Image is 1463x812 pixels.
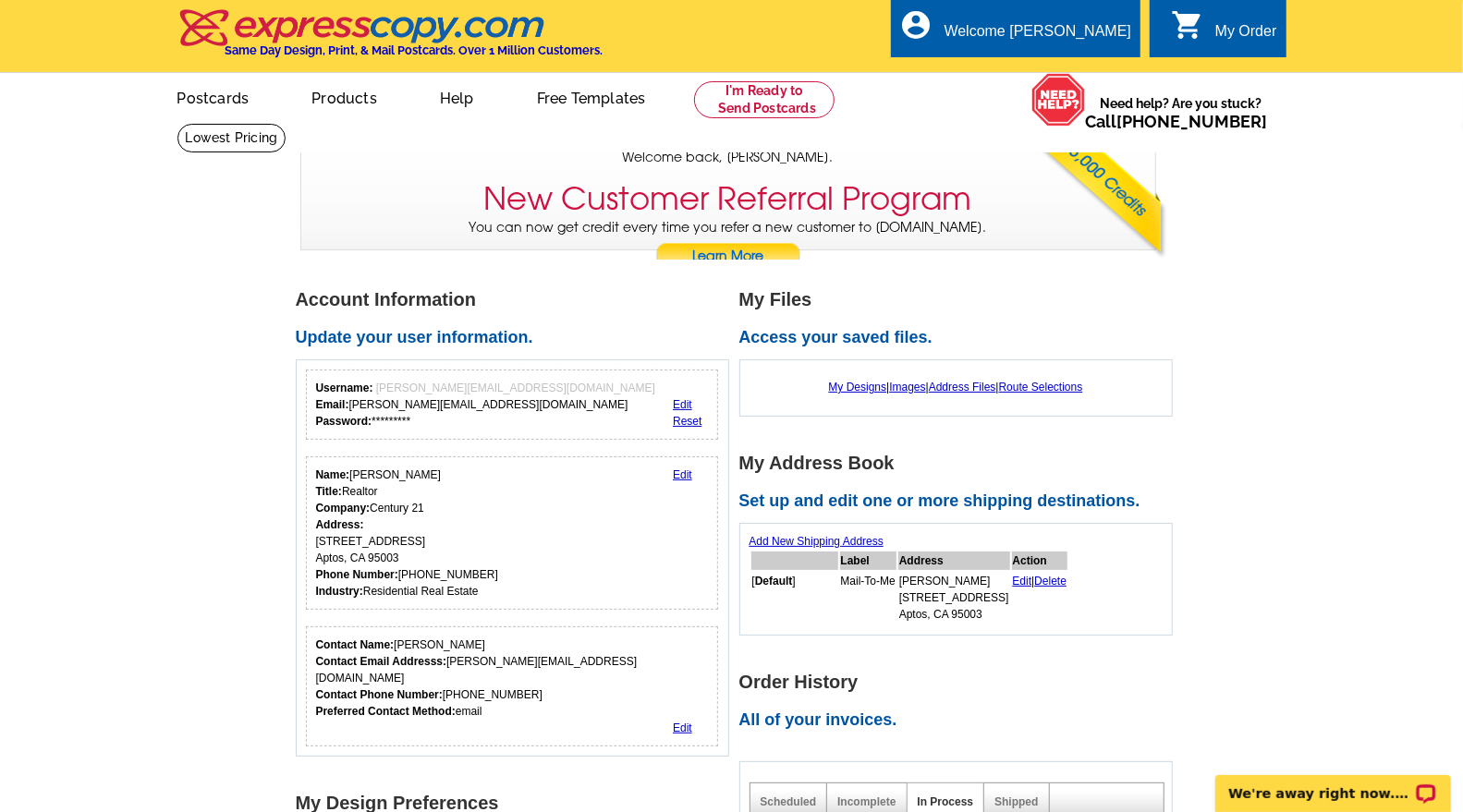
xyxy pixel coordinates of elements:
[306,370,719,440] div: Your login information.
[945,23,1131,49] div: Welcome [PERSON_NAME]
[316,585,363,598] strong: Industry:
[1031,73,1086,127] img: help
[739,454,1183,473] h1: My Address Book
[999,381,1083,394] a: Route Selections
[282,75,407,118] a: Products
[918,795,974,808] a: In Process
[739,710,1183,731] h2: All of your invoices.
[316,688,443,701] strong: Contact Phone Number:
[840,572,896,624] td: Mail-To-Me
[1012,551,1068,570] th: Action
[673,415,701,428] a: Reset
[306,626,719,746] div: Who should we contact regarding order issues?
[316,518,364,531] strong: Address:
[316,636,709,720] div: [PERSON_NAME] [PERSON_NAME][EMAIL_ADDRESS][DOMAIN_NAME] [PHONE_NUMBER] email
[296,328,739,348] h2: Update your user information.
[761,795,817,808] a: Scheduled
[1034,575,1067,588] a: Delete
[673,468,692,481] a: Edit
[929,381,996,394] a: Address Files
[840,551,896,570] th: Label
[316,485,342,498] strong: Title:
[1013,575,1032,588] a: Edit
[507,75,676,118] a: Free Templates
[226,43,603,57] h4: Same Day Design, Print, & Mail Postcards. Over 1 Million Customers.
[484,180,972,218] h3: New Customer Referral Program
[1086,112,1268,131] span: Call
[177,22,603,57] a: Same Day Design, Print, & Mail Postcards. Over 1 Million Customers.
[750,370,1163,405] div: | | |
[898,551,1010,570] th: Address
[751,572,838,624] td: [ ]
[316,568,398,581] strong: Phone Number:
[750,535,884,548] a: Add New Shipping Address
[316,468,350,481] strong: Name:
[410,75,504,118] a: Help
[739,290,1183,309] h1: My Files
[316,380,655,430] div: [PERSON_NAME][EMAIL_ADDRESS][DOMAIN_NAME] *********
[316,638,395,651] strong: Contact Name:
[316,382,373,394] strong: Username:
[1171,8,1204,42] i: shopping_cart
[301,218,1155,271] p: You can now get credit every time you refer a new customer to [DOMAIN_NAME].
[316,415,372,428] strong: Password:
[900,8,933,42] i: account_circle
[296,290,739,309] h1: Account Information
[1117,112,1268,131] a: [PHONE_NUMBER]
[837,795,896,808] a: Incomplete
[673,398,692,411] a: Edit
[994,795,1038,808] a: Shipped
[316,655,447,668] strong: Contact Email Addresss:
[306,456,719,610] div: Your personal details.
[739,328,1183,348] h2: Access your saved files.
[1215,23,1277,49] div: My Order
[898,572,1010,624] td: [PERSON_NAME] [STREET_ADDRESS] Aptos, CA 95003
[673,721,692,734] a: Edit
[316,398,349,411] strong: Email:
[889,381,925,394] a: Images
[1171,20,1277,43] a: shopping_cart My Order
[148,75,279,118] a: Postcards
[655,243,801,271] a: Learn More
[316,467,498,600] div: [PERSON_NAME] Realtor Century 21 [STREET_ADDRESS] Aptos, CA 95003 [PHONE_NUMBER] Residential Real...
[1012,572,1068,624] td: |
[739,491,1183,512] h2: Set up and edit one or more shipping destinations.
[316,502,371,515] strong: Company:
[755,575,793,588] b: Default
[623,148,834,167] span: Welcome back, [PERSON_NAME].
[739,673,1183,692] h1: Order History
[1203,754,1463,812] iframe: LiveChat chat widget
[1086,94,1277,131] span: Need help? Are you stuck?
[316,705,456,718] strong: Preferred Contact Method:
[376,382,655,394] span: [PERSON_NAME][EMAIL_ADDRESS][DOMAIN_NAME]
[829,381,887,394] a: My Designs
